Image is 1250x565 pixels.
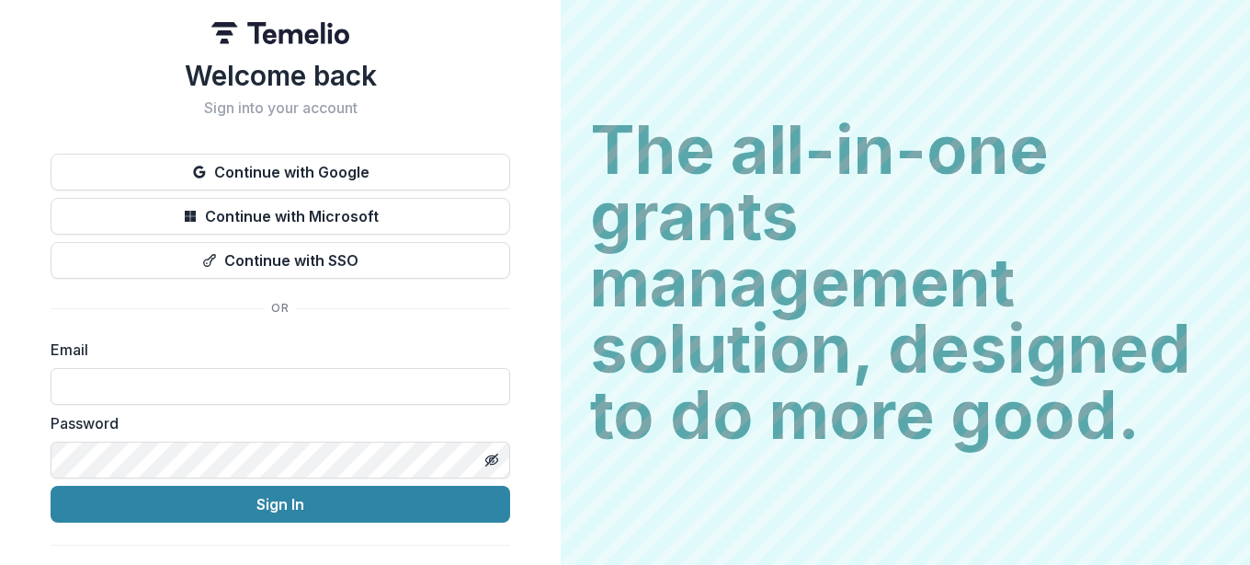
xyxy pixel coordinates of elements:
[51,99,510,117] h2: Sign into your account
[477,445,506,475] button: Toggle password visibility
[51,154,510,190] button: Continue with Google
[51,59,510,92] h1: Welcome back
[51,242,510,279] button: Continue with SSO
[51,486,510,523] button: Sign In
[51,339,499,361] label: Email
[51,412,499,434] label: Password
[211,22,349,44] img: Temelio
[51,198,510,235] button: Continue with Microsoft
